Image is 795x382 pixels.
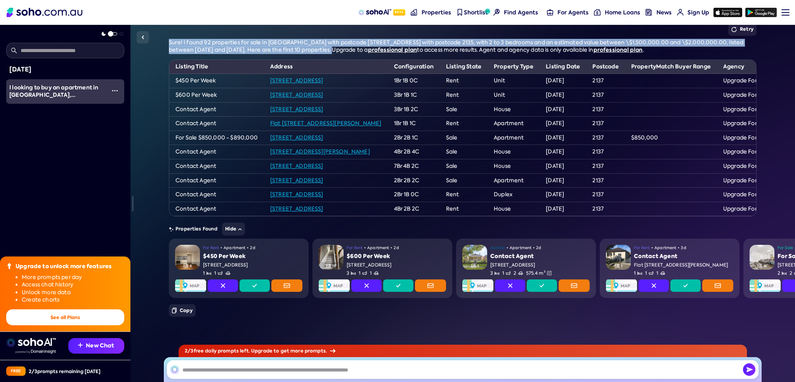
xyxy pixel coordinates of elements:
[490,245,505,251] span: Auction
[169,173,264,188] td: Contact Agent
[220,245,222,251] span: •
[678,245,679,251] span: •
[651,245,653,251] span: •
[490,262,590,269] div: [STREET_ADDRESS]
[456,239,596,298] a: PropertyGallery Icon1Auction•Apartment•2dContact Agent[STREET_ADDRESS]3Bedrooms1Bathrooms2Carspot...
[586,117,625,131] td: 2137
[169,60,264,74] th: Listing Title
[490,253,590,260] div: Contact Agent
[778,270,786,277] span: 2
[540,159,586,173] td: [DATE]
[717,117,779,131] td: Upgrade For More
[16,263,111,270] div: Upgrade to unlock more features
[717,74,779,88] td: Upgrade For More
[547,9,554,16] img: for-agents-nav icon
[184,263,188,268] img: Gallery Icon
[717,188,779,202] td: Upgrade For More
[518,271,523,276] img: Carspots
[138,33,148,42] img: Sidebar toggle icon
[169,159,264,173] td: Contact Agent
[533,245,535,251] span: •
[203,245,219,251] span: For Rent
[717,131,779,145] td: Upgrade For More
[388,131,440,145] td: 2Br 2B 1C
[440,173,488,188] td: Sale
[351,271,356,276] img: Bedrooms
[270,134,323,141] a: [STREET_ADDRESS]
[22,296,124,304] li: Create charts
[312,239,452,298] a: PropertyGallery Icon10For Rent•Apartment•2d$600 Per Week[STREET_ADDRESS]3Bedrooms1Bathrooms1Carsp...
[6,366,26,376] div: Free
[391,245,392,251] span: •
[540,131,586,145] td: [DATE]
[218,271,222,276] img: Bathrooms
[388,102,440,117] td: 3Br 1B 2C
[637,271,642,276] img: Bedrooms
[557,9,588,16] span: For Agents
[247,245,248,251] span: •
[169,131,264,145] td: For Sale $850,000 - $890,000
[411,9,417,16] img: properties-nav icon
[112,87,118,94] img: More icon
[7,8,82,17] img: Soho Logo
[388,60,440,74] th: Configuration
[388,159,440,173] td: 7Br 4B 2C
[488,102,540,117] td: House
[330,349,335,353] img: Arrow icon
[728,23,757,36] button: Retry
[190,264,192,268] span: 6
[717,145,779,159] td: Upgrade For More
[743,363,755,376] button: Send
[370,270,378,277] span: 1
[367,245,389,251] span: Apartment
[175,245,200,270] img: Property
[270,106,323,113] a: [STREET_ADDRESS]
[22,281,124,289] li: Access chat history
[506,271,510,276] img: Bathrooms
[374,271,378,276] img: Carspots
[440,145,488,159] td: Sale
[717,102,779,117] td: Upgrade For More
[464,9,488,16] span: Shortlist
[172,307,177,314] img: Copy icon
[488,74,540,88] td: Unit
[586,102,625,117] td: 2137
[764,264,767,268] span: 12
[643,46,644,53] span: .
[462,279,493,292] img: Map
[440,202,488,216] td: Rent
[457,9,463,16] img: shortlist-nav icon
[488,60,540,74] th: Property Type
[750,245,774,270] img: Property
[757,263,762,268] img: Gallery Icon
[649,271,653,276] img: Bathrooms
[170,365,179,374] img: SohoAI logo black
[586,60,625,74] th: Postcode
[270,205,323,212] a: [STREET_ADDRESS]
[359,270,367,277] span: 1
[16,350,56,354] img: Data provided by Domain Insight
[169,223,757,235] div: Properties Found
[422,9,451,16] span: Properties
[493,9,500,16] img: Find agents icon
[526,270,545,277] span: 575.4 m²
[654,245,676,251] span: Apartment
[29,368,101,375] div: 2 / 3 prompts remaining [DATE]
[586,202,625,216] td: 2137
[540,74,586,88] td: [DATE]
[6,338,56,347] img: sohoai logo
[495,271,499,276] img: Bedrooms
[440,188,488,202] td: Rent
[540,102,586,117] td: [DATE]
[717,173,779,188] td: Upgrade For More
[347,270,356,277] span: 3
[394,245,399,251] span: 2d
[250,245,255,251] span: 2d
[440,74,488,88] td: Rent
[600,239,739,298] a: PropertyGallery Icon1For Rent•Apartment•3dContact AgentFlat [STREET_ADDRESS][PERSON_NAME]1Bedroom...
[78,343,83,347] img: Recommendation icon
[169,304,196,317] button: Copy
[417,46,593,53] span: to access more results. Agent and agency data is only available in
[634,262,733,269] div: Flat [STREET_ADDRESS][PERSON_NAME]
[488,131,540,145] td: Apartment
